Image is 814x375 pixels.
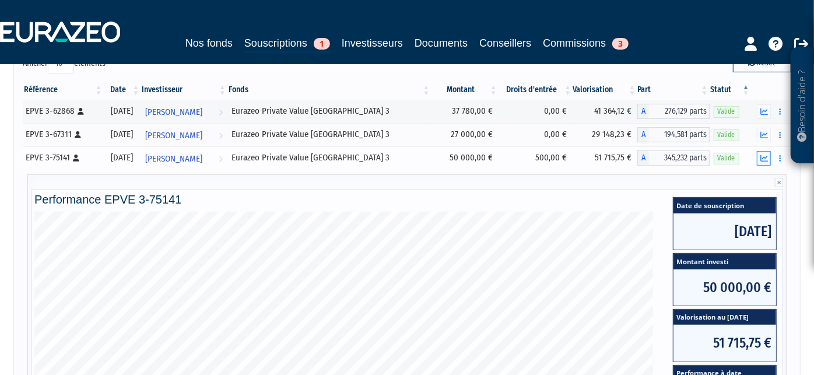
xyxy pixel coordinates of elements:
th: Part: activer pour trier la colonne par ordre croissant [637,80,710,100]
th: Statut : activer pour trier la colonne par ordre d&eacute;croissant [710,80,751,100]
td: 0,00 € [499,100,573,123]
div: A - Eurazeo Private Value Europe 3 [637,127,710,142]
div: A - Eurazeo Private Value Europe 3 [637,150,710,166]
td: 41 364,12 € [573,100,637,123]
span: 345,232 parts [649,150,710,166]
span: [PERSON_NAME] [145,148,202,170]
td: 29 148,23 € [573,123,637,146]
span: Valorisation au [DATE] [673,310,776,325]
span: A [637,150,649,166]
th: Montant: activer pour trier la colonne par ordre croissant [431,80,499,100]
div: A - Eurazeo Private Value Europe 3 [637,104,710,119]
div: [DATE] [108,128,137,141]
a: Souscriptions1 [244,35,330,53]
div: EPVE 3-67311 [26,128,100,141]
div: [DATE] [108,105,137,117]
span: 3 [612,38,629,50]
a: Commissions3 [543,35,629,51]
span: [PERSON_NAME] [145,125,202,146]
a: [PERSON_NAME] [141,123,227,146]
i: [Français] Personne physique [75,131,81,138]
span: Montant investi [673,254,776,269]
span: [PERSON_NAME] [145,101,202,123]
span: Valide [714,129,739,141]
div: Eurazeo Private Value [GEOGRAPHIC_DATA] 3 [231,105,427,117]
th: Investisseur: activer pour trier la colonne par ordre croissant [141,80,227,100]
a: [PERSON_NAME] [141,100,227,123]
div: EPVE 3-75141 [26,152,100,164]
a: Nos fonds [185,35,233,51]
td: 50 000,00 € [431,146,499,170]
td: 51 715,75 € [573,146,637,170]
span: A [637,127,649,142]
th: Date: activer pour trier la colonne par ordre croissant [104,80,141,100]
i: Voir l'investisseur [219,101,223,123]
div: Eurazeo Private Value [GEOGRAPHIC_DATA] 3 [231,128,427,141]
td: 27 000,00 € [431,123,499,146]
span: 1 [314,38,330,50]
h4: Performance EPVE 3-75141 [34,193,780,206]
td: 37 780,00 € [431,100,499,123]
i: Voir l'investisseur [219,148,223,170]
span: [DATE] [673,213,776,250]
a: Documents [415,35,468,51]
a: Investisseurs [342,35,403,51]
th: Valorisation: activer pour trier la colonne par ordre croissant [573,80,637,100]
span: A [637,104,649,119]
i: [Français] Personne physique [78,108,84,115]
div: [DATE] [108,152,137,164]
span: 276,129 parts [649,104,710,119]
th: Droits d'entrée: activer pour trier la colonne par ordre croissant [499,80,573,100]
span: Date de souscription [673,198,776,213]
span: 50 000,00 € [673,269,776,306]
a: Conseillers [479,35,531,51]
span: 194,581 parts [649,127,710,142]
span: Valide [714,106,739,117]
td: 0,00 € [499,123,573,146]
th: Fonds: activer pour trier la colonne par ordre croissant [227,80,431,100]
span: 51 715,75 € [673,325,776,361]
th: Référence : activer pour trier la colonne par ordre croissant [23,80,104,100]
p: Besoin d'aide ? [796,53,809,158]
a: [PERSON_NAME] [141,146,227,170]
div: Eurazeo Private Value [GEOGRAPHIC_DATA] 3 [231,152,427,164]
i: Voir l'investisseur [219,125,223,146]
span: Valide [714,153,739,164]
i: [Français] Personne physique [73,155,79,162]
td: 500,00 € [499,146,573,170]
div: EPVE 3-62868 [26,105,100,117]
